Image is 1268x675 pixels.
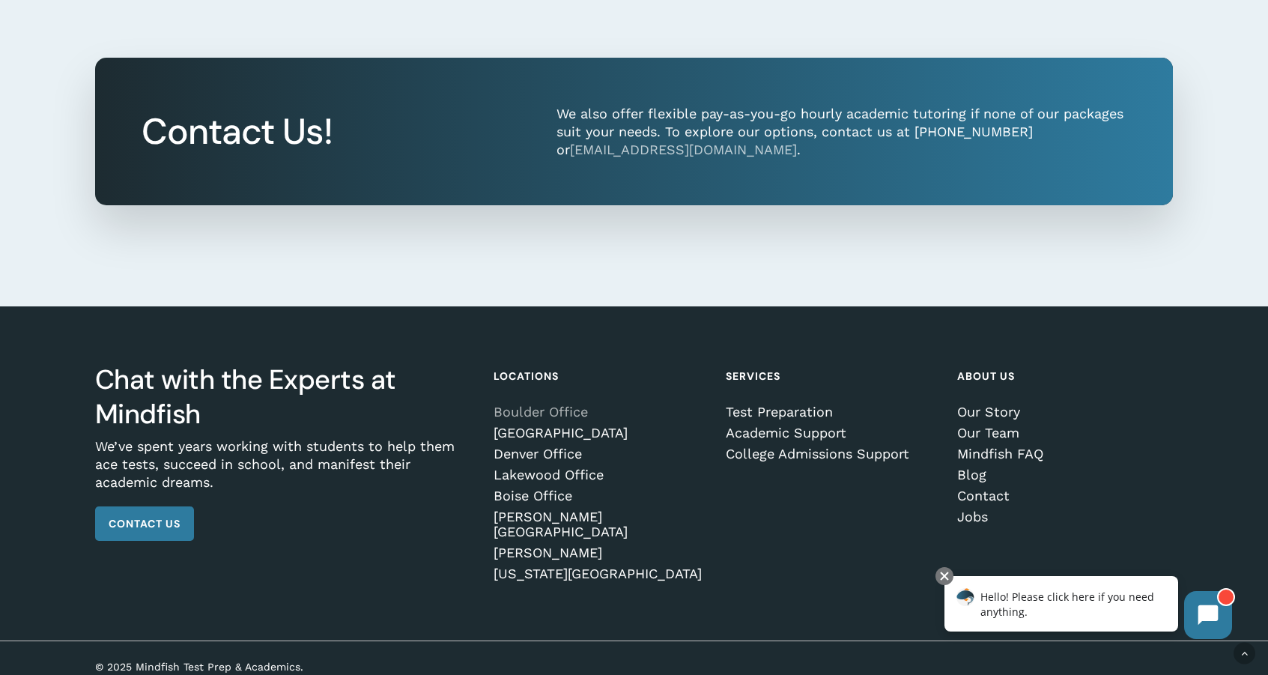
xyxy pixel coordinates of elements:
[494,488,704,503] a: Boise Office
[957,509,1168,524] a: Jobs
[95,438,473,506] p: We’ve spent years working with students to help them ace tests, succeed in school, and manifest t...
[142,110,504,154] h2: Contact Us!
[957,426,1168,441] a: Our Team
[95,363,473,432] h3: Chat with the Experts at Mindfish
[494,426,704,441] a: [GEOGRAPHIC_DATA]
[957,363,1168,390] h4: About Us
[957,488,1168,503] a: Contact
[957,467,1168,482] a: Blog
[494,447,704,461] a: Denver Office
[570,142,797,157] a: [EMAIL_ADDRESS][DOMAIN_NAME]
[957,447,1168,461] a: Mindfish FAQ
[494,467,704,482] a: Lakewood Office
[494,405,704,420] a: Boulder Office
[957,405,1168,420] a: Our Story
[726,405,936,420] a: Test Preparation
[494,566,704,581] a: [US_STATE][GEOGRAPHIC_DATA]
[95,659,532,675] p: © 2025 Mindfish Test Prep & Academics.
[494,509,704,539] a: [PERSON_NAME][GEOGRAPHIC_DATA]
[109,516,181,531] span: Contact Us
[929,564,1247,654] iframe: Chatbot
[494,545,704,560] a: [PERSON_NAME]
[494,363,704,390] h4: Locations
[726,447,936,461] a: College Admissions Support
[556,105,1126,159] p: We also offer flexible pay-as-you-go hourly academic tutoring if none of our packages suit your n...
[726,426,936,441] a: Academic Support
[726,363,936,390] h4: Services
[95,506,194,541] a: Contact Us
